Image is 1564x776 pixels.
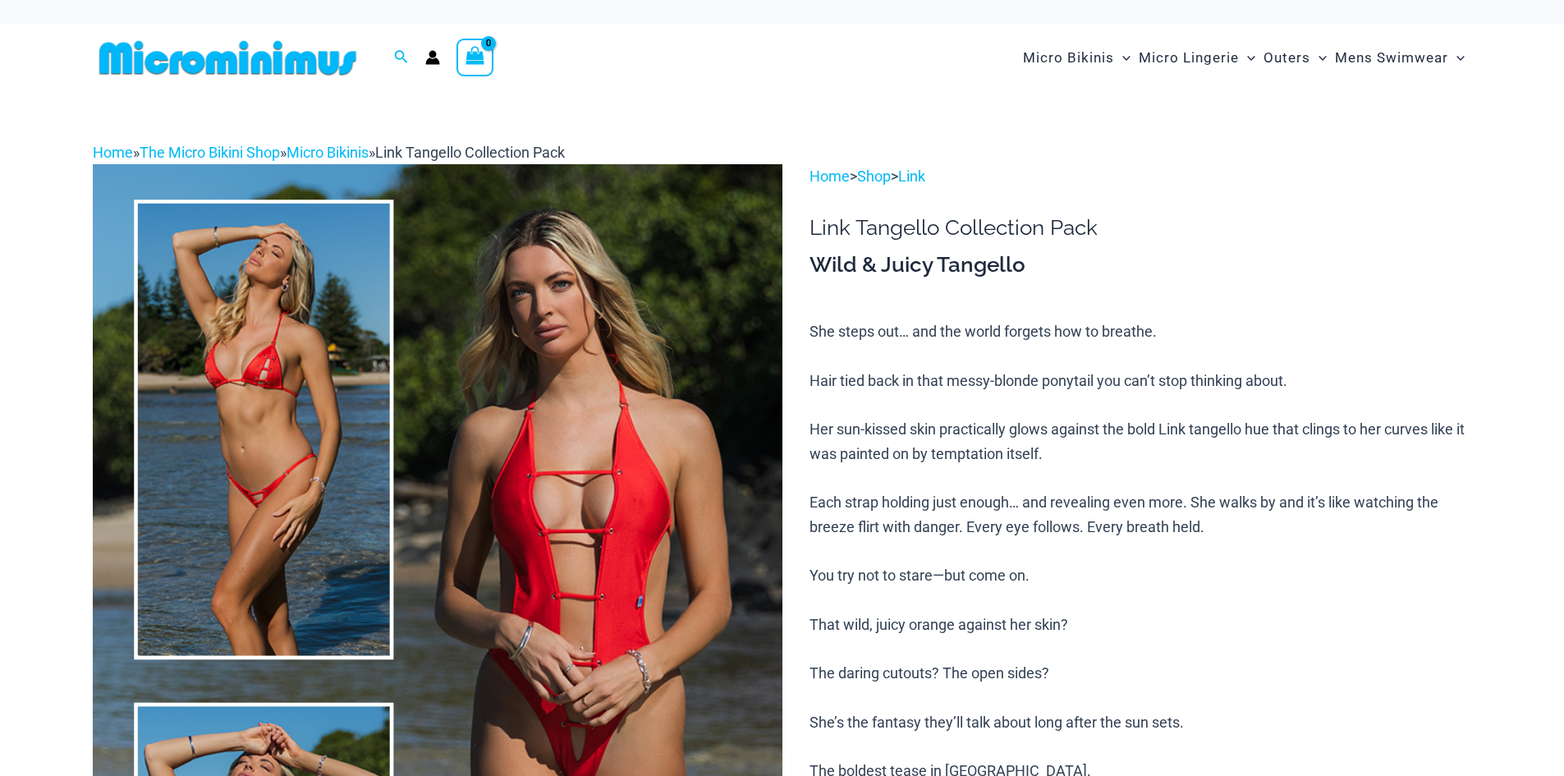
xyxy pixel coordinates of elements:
a: OutersMenu ToggleMenu Toggle [1259,33,1331,83]
a: Mens SwimwearMenu ToggleMenu Toggle [1331,33,1469,83]
span: » » » [93,144,565,161]
span: Link Tangello Collection Pack [375,144,565,161]
a: Search icon link [394,48,409,68]
img: MM SHOP LOGO FLAT [93,39,363,76]
a: Link [898,168,925,185]
span: Menu Toggle [1239,37,1255,79]
span: Micro Lingerie [1139,37,1239,79]
span: Outers [1264,37,1310,79]
a: View Shopping Cart, empty [456,39,494,76]
h1: Link Tangello Collection Pack [810,215,1471,241]
span: Mens Swimwear [1335,37,1448,79]
a: Home [810,168,850,185]
span: Micro Bikinis [1023,37,1114,79]
span: Menu Toggle [1448,37,1465,79]
a: Home [93,144,133,161]
nav: Site Navigation [1016,30,1472,85]
a: Micro BikinisMenu ToggleMenu Toggle [1019,33,1135,83]
a: The Micro Bikini Shop [140,144,280,161]
h3: Wild & Juicy Tangello [810,251,1471,279]
span: Menu Toggle [1310,37,1327,79]
a: Account icon link [425,50,440,65]
a: Shop [857,168,891,185]
p: > > [810,164,1471,189]
a: Micro LingerieMenu ToggleMenu Toggle [1135,33,1259,83]
span: Menu Toggle [1114,37,1131,79]
a: Micro Bikinis [287,144,369,161]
